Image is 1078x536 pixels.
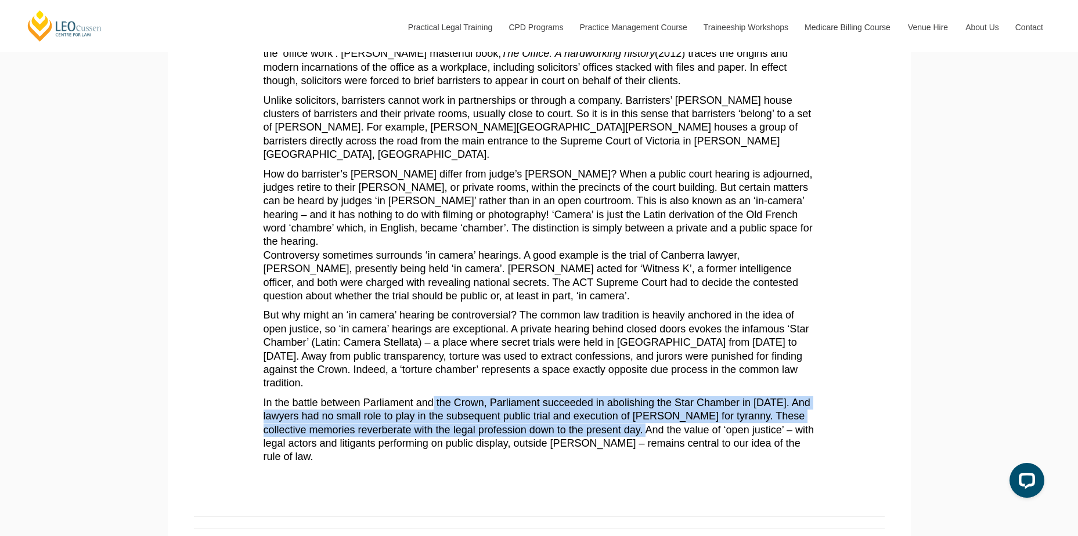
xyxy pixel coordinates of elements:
[264,94,815,162] p: Unlike solicitors, barristers cannot work in partnerships or through a company. Barristers’ [PERS...
[695,2,796,52] a: Traineeship Workshops
[500,2,571,52] a: CPD Programs
[26,9,103,42] a: [PERSON_NAME] Centre for Law
[899,2,957,52] a: Venue Hire
[957,2,1007,52] a: About Us
[796,2,899,52] a: Medicare Billing Course
[264,309,815,390] p: But why might an ‘in camera’ hearing be controversial? The common law tradition is heavily anchor...
[264,168,815,303] p: How do barrister’s [PERSON_NAME] differ from judge’s [PERSON_NAME]? When a public court hearing i...
[264,396,815,464] p: In the battle between Parliament and the Crown, Parliament succeeded in abolishing the Star Chamb...
[1007,2,1052,52] a: Contact
[1000,458,1049,507] iframe: LiveChat chat widget
[399,2,500,52] a: Practical Legal Training
[501,48,655,59] em: The Office: A hardworking history
[571,2,695,52] a: Practice Management Course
